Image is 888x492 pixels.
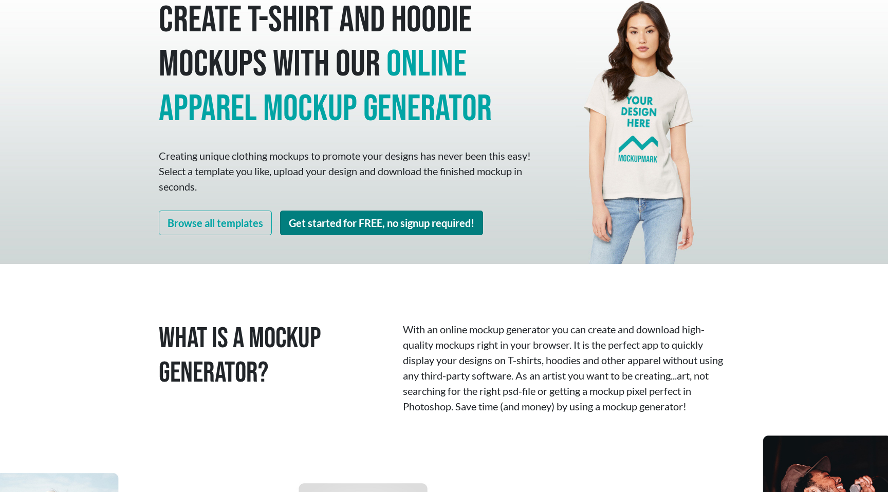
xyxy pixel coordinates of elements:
[403,321,729,414] p: With an online mockup generator you can create and download high-quality mockups right in your br...
[159,148,534,194] p: Creating unique clothing mockups to promote your designs has never been this easy! Select a templ...
[159,42,492,131] span: online apparel mockup generator
[280,211,483,235] a: Get started for FREE, no signup required!
[159,321,387,390] h1: What is a Mockup Generator?
[159,211,272,235] a: Browse all templates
